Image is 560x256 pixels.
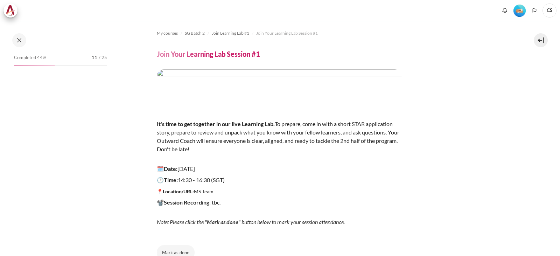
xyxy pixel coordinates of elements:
[542,4,556,18] a: User menu
[238,219,345,225] span: " button below to mark your session attendance.
[157,49,260,58] h4: Join Your Learning Lab Session #1
[92,54,97,61] span: 11
[157,177,178,183] strong: 🕑Time:
[157,198,402,207] p: : tbc.
[256,29,318,37] a: Join Your Learning Lab Session #1
[499,5,510,16] div: Show notification window with no new notifications
[157,219,207,225] span: Note: Please click the "
[178,177,225,183] span: 14:30 - 16:30 (SGT)
[157,120,275,127] strong: It's time to get together in our live Learning Lab.
[6,5,15,16] img: Architeck
[157,188,194,194] strong: 📍Location/URL:
[157,30,178,36] span: My courses
[3,4,21,18] a: Architeck Architeck
[157,165,402,173] p: [DATE]
[212,30,249,36] span: Join Learning Lab #1
[157,29,178,37] a: My courses
[207,219,238,225] span: Mark as done
[256,30,318,36] span: Join Your Learning Lab Session #1
[511,4,528,17] a: Level #2
[513,5,526,17] img: Level #2
[194,188,213,194] span: MS Team
[157,111,402,162] p: To prepare, come in with a short STAR application story, prepare to review and unpack what you kn...
[185,29,205,37] a: SG Batch 2
[542,4,556,18] span: CS
[99,54,107,61] span: / 25
[157,28,510,39] nav: Navigation bar
[157,199,209,206] strong: 📽️Session Recording
[212,29,249,37] a: Join Learning Lab #1
[513,4,526,17] div: Level #2
[14,54,46,61] span: Completed 44%
[185,30,205,36] span: SG Batch 2
[157,165,177,172] strong: 🗓️Date:
[529,5,540,16] button: Languages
